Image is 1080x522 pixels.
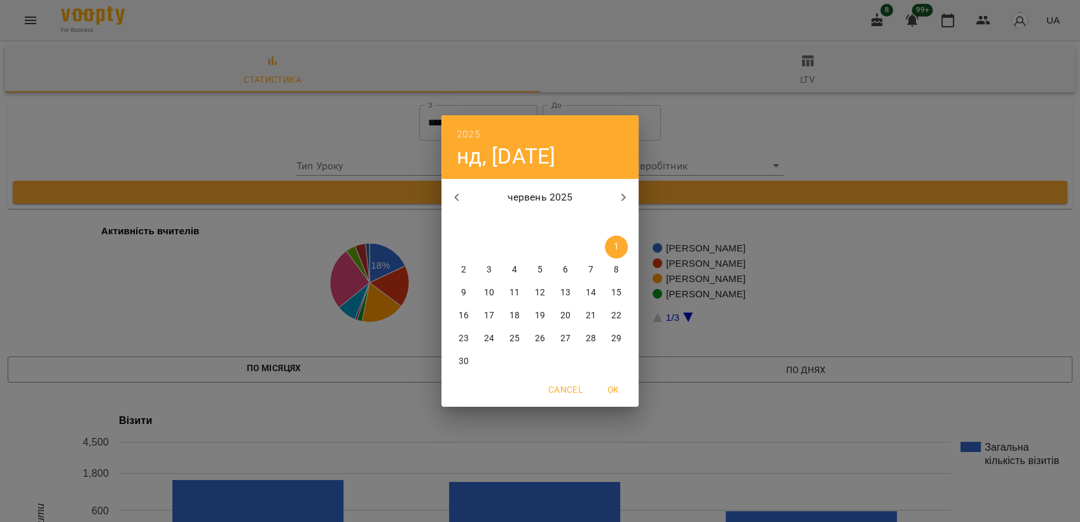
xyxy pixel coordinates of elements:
[478,327,501,350] button: 24
[611,309,621,322] p: 22
[605,216,628,229] span: нд
[554,216,577,229] span: пт
[535,332,545,345] p: 26
[472,190,609,205] p: червень 2025
[503,258,526,281] button: 4
[605,281,628,304] button: 15
[484,309,494,322] p: 17
[548,382,583,397] span: Cancel
[529,304,551,327] button: 19
[452,304,475,327] button: 16
[543,378,588,401] button: Cancel
[452,327,475,350] button: 23
[478,304,501,327] button: 17
[579,327,602,350] button: 28
[478,216,501,229] span: вт
[586,286,596,299] p: 14
[579,281,602,304] button: 14
[554,258,577,281] button: 6
[478,281,501,304] button: 10
[529,281,551,304] button: 12
[605,258,628,281] button: 8
[598,382,628,397] span: OK
[560,309,571,322] p: 20
[452,281,475,304] button: 9
[560,286,571,299] p: 13
[554,281,577,304] button: 13
[563,264,568,276] p: 6
[535,309,545,322] p: 19
[529,216,551,229] span: чт
[579,216,602,229] span: сб
[611,332,621,345] p: 29
[457,125,480,143] button: 2025
[452,216,475,229] span: пн
[560,332,571,345] p: 27
[503,281,526,304] button: 11
[535,286,545,299] p: 12
[554,304,577,327] button: 20
[487,264,492,276] p: 3
[593,378,633,401] button: OK
[509,309,520,322] p: 18
[478,258,501,281] button: 3
[484,332,494,345] p: 24
[529,327,551,350] button: 26
[503,216,526,229] span: ср
[509,332,520,345] p: 25
[586,332,596,345] p: 28
[537,264,543,276] p: 5
[503,304,526,327] button: 18
[452,258,475,281] button: 2
[614,241,619,253] p: 1
[554,327,577,350] button: 27
[459,355,469,368] p: 30
[461,286,466,299] p: 9
[614,264,619,276] p: 8
[579,304,602,327] button: 21
[461,264,466,276] p: 2
[459,309,469,322] p: 16
[452,350,475,373] button: 30
[588,264,593,276] p: 7
[586,309,596,322] p: 21
[611,286,621,299] p: 15
[503,327,526,350] button: 25
[509,286,520,299] p: 11
[512,264,517,276] p: 4
[529,258,551,281] button: 5
[605,327,628,350] button: 29
[605,236,628,258] button: 1
[605,304,628,327] button: 22
[457,143,555,169] button: нд, [DATE]
[579,258,602,281] button: 7
[484,286,494,299] p: 10
[459,332,469,345] p: 23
